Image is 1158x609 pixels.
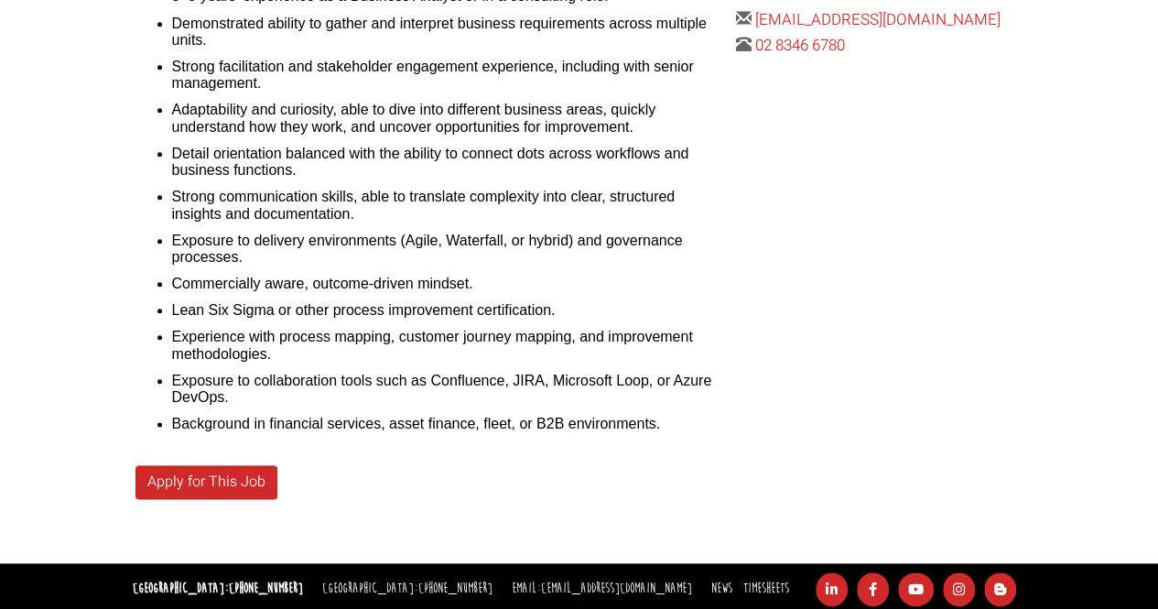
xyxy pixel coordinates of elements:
[172,276,723,292] li: Commercially aware, outcome-driven mindset.
[172,373,723,407] li: Exposure to collaboration tools such as Confluence, JIRA, Microsoft Loop, or Azure DevOps.
[172,59,723,92] li: Strong facilitation and stakeholder engagement experience, including with senior management.
[172,102,723,136] li: Adaptability and curiosity, able to dive into different business areas, quickly understand how th...
[172,416,723,432] li: Background in financial services, asset finance, fleet, or B2B environments.
[172,329,723,363] li: Experience with process mapping, customer journey mapping, and improvement methodologies.
[172,189,723,223] li: Strong communication skills, able to translate complexity into clear, structured insights and doc...
[711,580,732,597] a: News
[172,146,723,179] li: Detail orientation balanced with the ability to connect dots across workflows and business functi...
[755,8,1001,31] a: [EMAIL_ADDRESS][DOMAIN_NAME]
[755,34,845,57] a: 02 8346 6780
[229,580,303,597] a: [PHONE_NUMBER]
[135,465,277,499] a: Apply for This Job
[743,580,789,597] a: Timesheets
[418,580,492,597] a: [PHONE_NUMBER]
[541,580,692,597] a: [EMAIL_ADDRESS][DOMAIN_NAME]
[318,576,497,603] li: [GEOGRAPHIC_DATA]:
[172,16,723,49] li: Demonstrated ability to gather and interpret business requirements across multiple units.
[133,580,303,597] strong: [GEOGRAPHIC_DATA]:
[172,302,723,319] li: Lean Six Sigma or other process improvement certification.
[172,233,723,266] li: Exposure to delivery environments (Agile, Waterfall, or hybrid) and governance processes.
[507,576,697,603] li: Email:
